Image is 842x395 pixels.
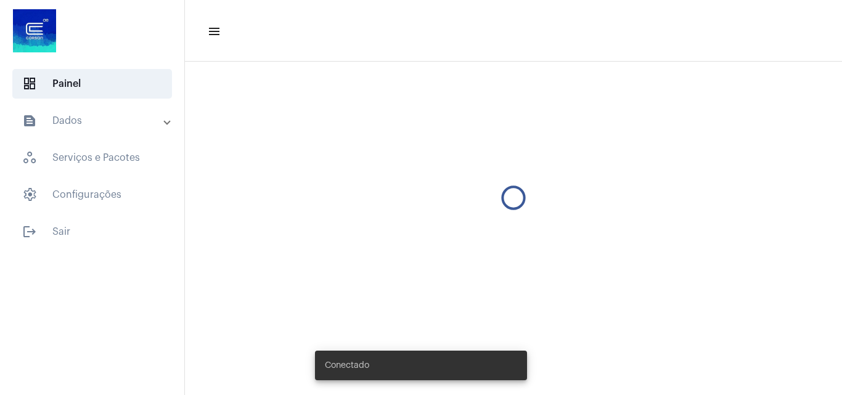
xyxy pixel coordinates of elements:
mat-expansion-panel-header: sidenav iconDados [7,106,184,136]
mat-icon: sidenav icon [22,224,37,239]
mat-icon: sidenav icon [22,113,37,128]
span: Conectado [325,359,369,372]
img: d4669ae0-8c07-2337-4f67-34b0df7f5ae4.jpeg [10,6,59,55]
span: sidenav icon [22,76,37,91]
mat-panel-title: Dados [22,113,165,128]
span: Serviços e Pacotes [12,143,172,173]
span: sidenav icon [22,150,37,165]
span: Painel [12,69,172,99]
mat-icon: sidenav icon [207,24,219,39]
span: sidenav icon [22,187,37,202]
span: Sair [12,217,172,246]
span: Configurações [12,180,172,210]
